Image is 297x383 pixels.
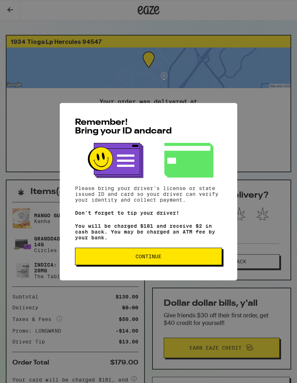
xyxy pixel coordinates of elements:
span: Continue [135,254,162,259]
p: Don't forget to tip your driver! [75,210,222,216]
p: You will be charged $181 and receive $2 in cash back. You may be charged an ATM fee by your bank. [75,223,222,240]
span: Remember! Bring your ID and card [75,118,172,136]
p: Please bring your driver's license or state issued ID and card so your driver can verify your ide... [75,185,222,203]
button: Continue [75,248,222,265]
